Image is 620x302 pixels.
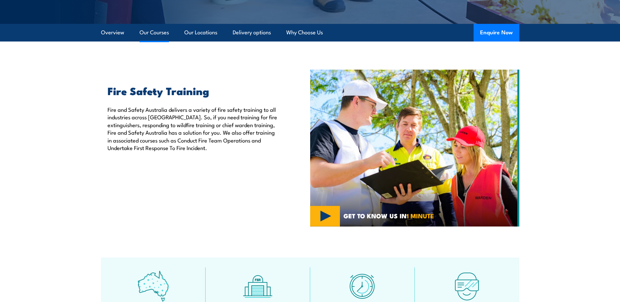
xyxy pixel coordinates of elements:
img: auswide-icon [138,271,169,302]
img: facilities-icon [242,271,273,302]
a: Overview [101,24,124,41]
img: tech-icon [451,271,482,302]
button: Enquire Now [474,24,519,42]
p: Fire and Safety Australia delivers a variety of fire safety training to all industries across [GE... [108,106,280,151]
img: Fire Safety Training Courses [310,70,519,226]
strong: 1 MINUTE [407,211,434,220]
a: Our Locations [184,24,217,41]
a: Why Choose Us [286,24,323,41]
a: Delivery options [233,24,271,41]
h2: Fire Safety Training [108,86,280,95]
span: GET TO KNOW US IN [344,213,434,219]
img: fast-icon [347,271,378,302]
a: Our Courses [140,24,169,41]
